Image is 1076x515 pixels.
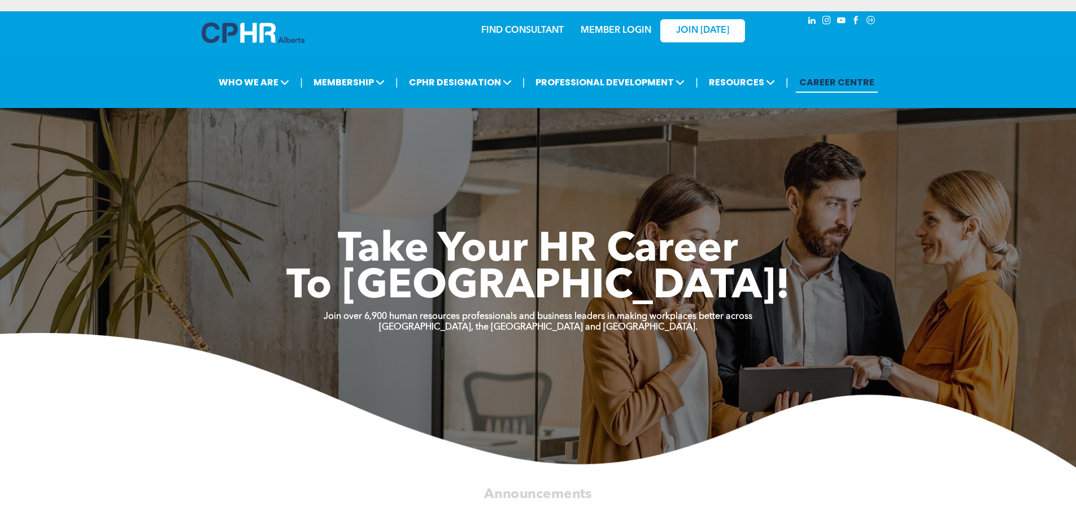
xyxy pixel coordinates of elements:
a: linkedin [806,14,818,29]
span: PROFESSIONAL DEVELOPMENT [532,72,688,93]
a: youtube [835,14,848,29]
span: Announcements [484,487,591,501]
li: | [395,71,398,94]
strong: Join over 6,900 human resources professionals and business leaders in making workplaces better ac... [324,312,752,321]
a: MEMBER LOGIN [581,26,651,35]
span: Take Your HR Career [338,230,738,271]
li: | [695,71,698,94]
a: FIND CONSULTANT [481,26,564,35]
span: JOIN [DATE] [676,25,729,36]
span: WHO WE ARE [215,72,293,93]
strong: [GEOGRAPHIC_DATA], the [GEOGRAPHIC_DATA] and [GEOGRAPHIC_DATA]. [379,323,698,332]
a: CAREER CENTRE [796,72,878,93]
span: RESOURCES [705,72,778,93]
span: CPHR DESIGNATION [406,72,515,93]
li: | [786,71,789,94]
img: A blue and white logo for cp alberta [202,23,304,43]
span: To [GEOGRAPHIC_DATA]! [286,267,790,308]
a: instagram [821,14,833,29]
li: | [522,71,525,94]
a: facebook [850,14,862,29]
li: | [300,71,303,94]
span: MEMBERSHIP [310,72,388,93]
a: JOIN [DATE] [660,19,745,42]
a: Social network [865,14,877,29]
